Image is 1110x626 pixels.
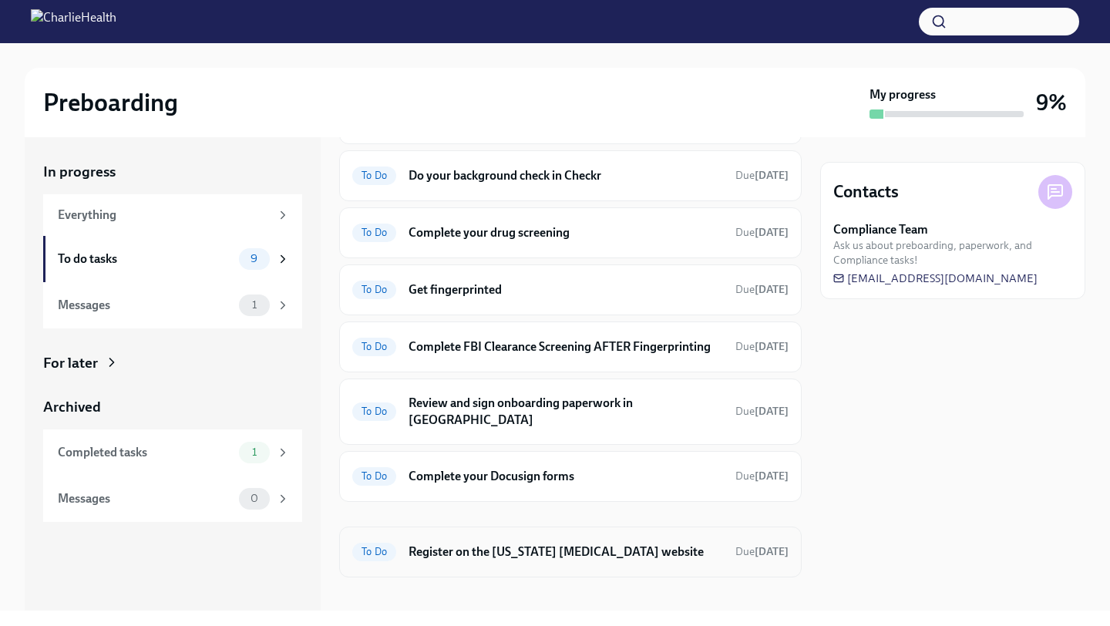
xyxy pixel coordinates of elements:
span: September 3rd, 2025 09:00 [735,469,789,483]
a: Messages1 [43,282,302,328]
a: In progress [43,162,302,182]
span: Ask us about preboarding, paperwork, and Compliance tasks! [833,238,1072,268]
h6: Complete FBI Clearance Screening AFTER Fingerprinting [409,338,723,355]
div: Everything [58,207,270,224]
strong: [DATE] [755,340,789,353]
div: Completed tasks [58,444,233,461]
a: To DoRegister on the [US_STATE] [MEDICAL_DATA] websiteDue[DATE] [352,540,789,564]
span: 1 [243,446,266,458]
span: To Do [352,284,396,295]
strong: [DATE] [755,226,789,239]
h4: Contacts [833,180,899,204]
span: Due [735,283,789,296]
a: To DoComplete your drug screeningDue[DATE] [352,220,789,245]
div: Messages [58,297,233,314]
span: Due [735,226,789,239]
span: Due [735,405,789,418]
h6: Complete your drug screening [409,224,723,241]
span: September 6th, 2025 09:00 [735,404,789,419]
span: To Do [352,546,396,557]
a: To do tasks9 [43,236,302,282]
h2: Preboarding [43,87,178,118]
h6: Do your background check in Checkr [409,167,723,184]
strong: Compliance Team [833,221,928,238]
a: To DoReview and sign onboarding paperwork in [GEOGRAPHIC_DATA]Due[DATE] [352,392,789,432]
a: To DoComplete your Docusign formsDue[DATE] [352,464,789,489]
strong: [DATE] [755,469,789,483]
a: Everything [43,194,302,236]
h6: Register on the [US_STATE] [MEDICAL_DATA] website [409,544,723,560]
span: September 3rd, 2025 09:00 [735,225,789,240]
span: To Do [352,406,396,417]
h6: Review and sign onboarding paperwork in [GEOGRAPHIC_DATA] [409,395,723,429]
span: To Do [352,341,396,352]
h3: 9% [1036,89,1067,116]
span: 9 [241,253,267,264]
a: Archived [43,397,302,417]
a: To DoComplete FBI Clearance Screening AFTER FingerprintingDue[DATE] [352,335,789,359]
strong: My progress [869,86,936,103]
div: Messages [58,490,233,507]
span: August 30th, 2025 09:00 [735,168,789,183]
a: To DoDo your background check in CheckrDue[DATE] [352,163,789,188]
img: CharlieHealth [31,9,116,34]
a: [EMAIL_ADDRESS][DOMAIN_NAME] [833,271,1038,286]
h6: Get fingerprinted [409,281,723,298]
span: Due [735,545,789,558]
span: To Do [352,227,396,238]
strong: [DATE] [755,405,789,418]
span: September 6th, 2025 09:00 [735,339,789,354]
a: To DoGet fingerprintedDue[DATE] [352,278,789,302]
h6: Complete your Docusign forms [409,468,723,485]
span: Due [735,469,789,483]
a: For later [43,353,302,373]
strong: [DATE] [755,169,789,182]
span: Due [735,340,789,353]
a: Messages0 [43,476,302,522]
span: To Do [352,470,396,482]
div: To do tasks [58,251,233,268]
div: For later [43,353,98,373]
span: September 3rd, 2025 09:00 [735,282,789,297]
span: 0 [241,493,267,504]
span: Due [735,169,789,182]
span: To Do [352,170,396,181]
span: 1 [243,299,266,311]
strong: [DATE] [755,545,789,558]
strong: [DATE] [755,283,789,296]
a: Completed tasks1 [43,429,302,476]
span: August 30th, 2025 09:00 [735,544,789,559]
